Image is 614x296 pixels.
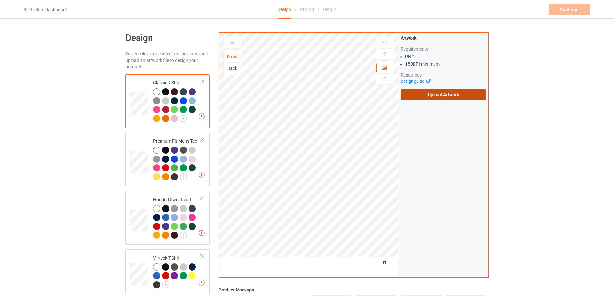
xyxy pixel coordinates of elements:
div: Hooded Sweatshirt [125,191,210,245]
img: svg%3E%0A [382,40,388,46]
div: Pricing [300,0,314,18]
div: Classic T-Shirt [125,74,210,128]
img: svg+xml;base64,PD94bWwgdmVyc2lvbj0iMS4wIiBlbmNvZGluZz0iVVRGLTgiPz4KPHN2ZyB3aWR0aD0iMjJweCIgaGVpZ2... [180,232,187,239]
h1: Design [125,32,210,44]
div: Select colors for each of the products and upload an artwork file to design your product. [125,51,210,70]
img: svg%3E%0A [382,76,388,82]
div: Product Mockups [219,287,489,293]
img: svg+xml;base64,PD94bWwgdmVyc2lvbj0iMS4wIiBlbmNvZGluZz0iVVRGLTgiPz4KPHN2ZyB3aWR0aD0iMjJweCIgaGVpZ2... [180,173,187,180]
a: Back to dashboard [23,7,67,12]
li: 150 DPI minimum [405,61,486,67]
img: svg%3E%0A [382,51,388,57]
img: svg+xml;base64,PD94bWwgdmVyc2lvbj0iMS4wIiBlbmNvZGluZz0iVVRGLTgiPz4KPHN2ZyB3aWR0aD0iMjJweCIgaGVpZ2... [162,281,169,288]
div: Details [323,0,336,18]
li: PNG [405,53,486,60]
img: exclamation icon [199,113,205,119]
div: Premium Fit Mens Tee [153,138,201,180]
div: Classic T-Shirt [153,80,201,121]
img: exclamation icon [199,172,205,178]
div: Hooded Sweatshirt [153,196,201,238]
div: Back [224,65,241,72]
img: heather_texture.png [153,156,160,163]
div: Artwork [401,35,486,41]
div: V-Neck T-Shirt [125,249,210,294]
div: Premium Fit Mens Tee [125,133,210,186]
div: Resources [401,72,486,78]
div: Requirements [401,46,486,52]
img: svg+xml;base64,PD94bWwgdmVyc2lvbj0iMS4wIiBlbmNvZGluZz0iVVRGLTgiPz4KPHN2ZyB3aWR0aD0iMjJweCIgaGVpZ2... [180,115,187,122]
img: heather_texture.png [153,97,160,104]
a: Design guide [401,79,430,84]
div: Front [224,53,241,60]
img: exclamation icon [199,280,205,286]
label: Upload Artwork [401,89,486,100]
div: V-Neck T-Shirt [153,255,201,288]
img: exclamation icon [199,230,205,236]
div: Design [278,0,291,19]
